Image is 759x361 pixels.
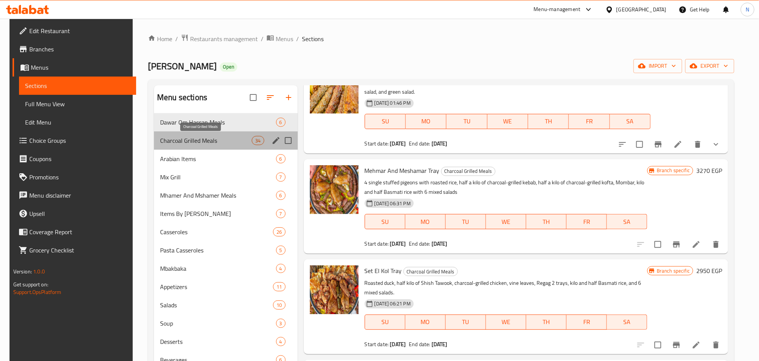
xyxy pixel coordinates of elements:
button: show more [707,135,725,153]
a: Support.OpsPlatform [13,287,62,297]
span: 6 [276,119,285,126]
span: N [746,5,749,14]
button: delete [707,336,725,354]
a: Restaurants management [181,34,258,44]
a: Coverage Report [13,223,136,241]
span: Coverage Report [29,227,130,236]
button: delete [689,135,707,153]
span: Charcoal Grilled Meals [404,267,457,276]
span: Menus [31,63,130,72]
span: Select all sections [245,89,261,105]
button: SA [607,315,647,330]
span: Branch specific [654,267,693,275]
a: Edit menu item [692,240,701,249]
span: Restaurants management [190,34,258,43]
img: Mehmar And Meshamar Tray [310,165,359,214]
nav: breadcrumb [148,34,734,44]
button: SA [610,114,651,129]
div: items [276,118,286,127]
span: Start date: [365,239,389,249]
span: FR [572,116,607,127]
span: Full Menu View [25,99,130,109]
span: [PERSON_NAME] [148,58,217,75]
span: Choice Groups [29,136,130,145]
span: Mix Grill [160,173,276,182]
span: Select to update [650,236,666,252]
button: TH [526,315,567,330]
span: [DATE] 06:21 PM [372,300,414,307]
span: 10 [273,302,285,309]
span: 6 [276,155,285,163]
button: FR [567,315,607,330]
button: TH [528,114,569,129]
span: 7 [276,210,285,217]
span: End date: [409,139,430,149]
button: sort-choices [613,135,632,153]
span: TU [449,216,483,227]
span: TH [531,116,566,127]
span: Arabian Items [160,154,276,163]
div: [GEOGRAPHIC_DATA] [616,5,667,14]
span: Set El Kol Tray [365,265,402,276]
div: Mbakbaka4 [154,259,298,278]
img: Set El Kol Tray [310,265,359,314]
div: Salads10 [154,296,298,314]
button: TU [446,114,487,129]
span: SU [368,116,403,127]
div: Soup3 [154,314,298,332]
span: 11 [273,283,285,291]
button: Branch-specific-item [667,336,686,354]
span: 1.0.0 [33,267,45,276]
span: WE [491,116,525,127]
a: Promotions [13,168,136,186]
h2: Menu sections [157,92,207,103]
div: Charcoal Grilled Meals34edit [154,131,298,150]
span: Desserts [160,337,276,346]
span: FR [570,216,604,227]
div: Mbakbaka [160,264,276,273]
p: 4 single stuffed pigeons with roasted rice, half a kilo of charcoal-grilled kebab, half a kilo of... [365,178,647,197]
div: items [252,136,264,145]
span: Grocery Checklist [29,246,130,255]
span: 3 [276,320,285,327]
div: Casseroles26 [154,223,298,241]
button: SU [365,214,405,229]
a: Grocery Checklist [13,241,136,259]
span: Casseroles [160,227,273,236]
span: End date: [409,239,430,249]
a: Choice Groups [13,131,136,150]
div: items [276,191,286,200]
li: / [261,34,264,43]
p: 4 pieces of kofta, 4 pieces of meat hawawshi, 10 mahshi on basmati rice or vermicelli rice, molok... [365,78,651,97]
button: SA [607,214,647,229]
button: delete [707,235,725,254]
span: Pasta Casseroles [160,246,276,255]
span: 7 [276,174,285,181]
svg: Show Choices [711,140,721,149]
div: Desserts4 [154,332,298,351]
div: items [276,209,286,218]
b: [DATE] [432,339,448,349]
b: [DATE] [390,139,406,149]
b: [DATE] [432,239,448,249]
p: Roasted duck, half kilo of Shish Tawook, charcoal-grilled chicken, vine leaves, Regag 2 trays, ki... [365,278,647,297]
span: Charcoal Grilled Meals [441,167,495,176]
a: Menus [13,58,136,77]
div: items [276,319,286,328]
span: TH [529,216,564,227]
div: items [273,300,285,310]
a: Home [148,34,172,43]
div: Appetizers11 [154,278,298,296]
span: Sections [302,34,324,43]
span: export [691,61,728,71]
h6: 2950 EGP [696,265,722,276]
button: Branch-specific-item [667,235,686,254]
button: SU [365,315,405,330]
span: WE [489,216,523,227]
span: WE [489,316,523,327]
button: import [634,59,682,73]
div: Dawar Om Hassan Meals6 [154,113,298,131]
span: TH [529,316,564,327]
